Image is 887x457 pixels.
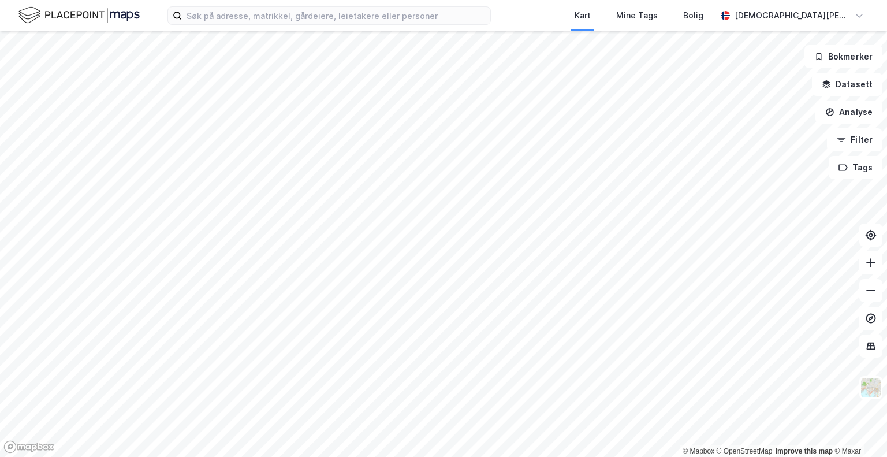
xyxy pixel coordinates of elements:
[3,440,54,454] a: Mapbox homepage
[683,447,714,455] a: Mapbox
[735,9,850,23] div: [DEMOGRAPHIC_DATA][PERSON_NAME]
[860,377,882,399] img: Z
[575,9,591,23] div: Kart
[829,402,887,457] div: Kontrollprogram for chat
[18,5,140,25] img: logo.f888ab2527a4732fd821a326f86c7f29.svg
[815,101,882,124] button: Analyse
[683,9,703,23] div: Bolig
[616,9,658,23] div: Mine Tags
[829,156,882,179] button: Tags
[717,447,773,455] a: OpenStreetMap
[776,447,833,455] a: Improve this map
[812,73,882,96] button: Datasett
[829,402,887,457] iframe: Chat Widget
[827,128,882,151] button: Filter
[182,7,490,24] input: Søk på adresse, matrikkel, gårdeiere, leietakere eller personer
[804,45,882,68] button: Bokmerker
